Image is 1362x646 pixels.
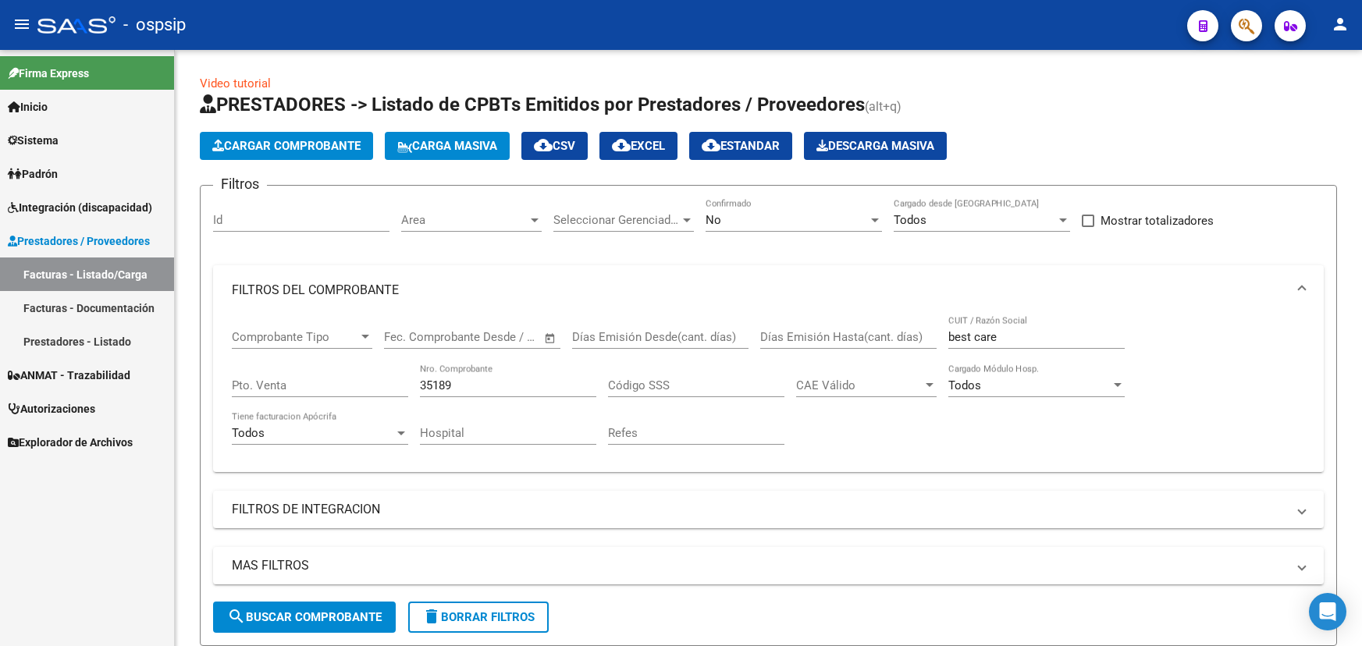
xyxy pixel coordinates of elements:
span: Mostrar totalizadores [1101,211,1214,230]
button: Borrar Filtros [408,602,549,633]
span: Carga Masiva [397,139,497,153]
span: Todos [948,378,981,392]
span: Todos [232,426,265,440]
span: CSV [534,139,575,153]
button: Descarga Masiva [804,132,947,160]
mat-expansion-panel-header: FILTROS DEL COMPROBANTE [213,265,1324,315]
button: Buscar Comprobante [213,602,396,633]
button: CSV [521,132,588,160]
span: Padrón [8,165,58,183]
span: No [706,213,721,227]
button: Cargar Comprobante [200,132,373,160]
span: Explorador de Archivos [8,434,133,451]
span: Area [401,213,528,227]
span: Inicio [8,98,48,115]
span: Autorizaciones [8,400,95,417]
app-download-masive: Descarga masiva de comprobantes (adjuntos) [804,132,947,160]
mat-expansion-panel-header: MAS FILTROS [213,547,1324,584]
button: EXCEL [599,132,677,160]
div: Open Intercom Messenger [1309,593,1346,630]
mat-icon: person [1331,15,1350,34]
span: Cargar Comprobante [212,139,361,153]
span: PRESTADORES -> Listado de CPBTs Emitidos por Prestadores / Proveedores [200,94,865,115]
input: Fecha fin [461,330,537,344]
span: Descarga Masiva [816,139,934,153]
button: Open calendar [542,329,560,347]
span: Estandar [702,139,780,153]
span: Sistema [8,132,59,149]
mat-icon: search [227,607,246,626]
button: Carga Masiva [385,132,510,160]
div: FILTROS DEL COMPROBANTE [213,315,1324,472]
span: Buscar Comprobante [227,610,382,624]
mat-expansion-panel-header: FILTROS DE INTEGRACION [213,491,1324,528]
span: ANMAT - Trazabilidad [8,367,130,384]
mat-icon: cloud_download [612,136,631,154]
mat-icon: delete [422,607,441,626]
button: Estandar [689,132,792,160]
mat-panel-title: FILTROS DE INTEGRACION [232,501,1286,518]
span: Prestadores / Proveedores [8,232,150,250]
span: (alt+q) [865,99,901,114]
span: Seleccionar Gerenciador [553,213,680,227]
span: EXCEL [612,139,665,153]
span: Comprobante Tipo [232,330,358,344]
span: Integración (discapacidad) [8,199,152,216]
input: Fecha inicio [384,330,447,344]
span: - ospsip [123,8,186,42]
span: Todos [894,213,926,227]
h3: Filtros [213,173,267,195]
span: CAE Válido [796,378,923,392]
mat-panel-title: FILTROS DEL COMPROBANTE [232,282,1286,299]
a: Video tutorial [200,76,271,91]
mat-icon: cloud_download [534,136,553,154]
span: Firma Express [8,65,89,82]
mat-icon: menu [12,15,31,34]
span: Borrar Filtros [422,610,535,624]
mat-icon: cloud_download [702,136,720,154]
mat-panel-title: MAS FILTROS [232,557,1286,574]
